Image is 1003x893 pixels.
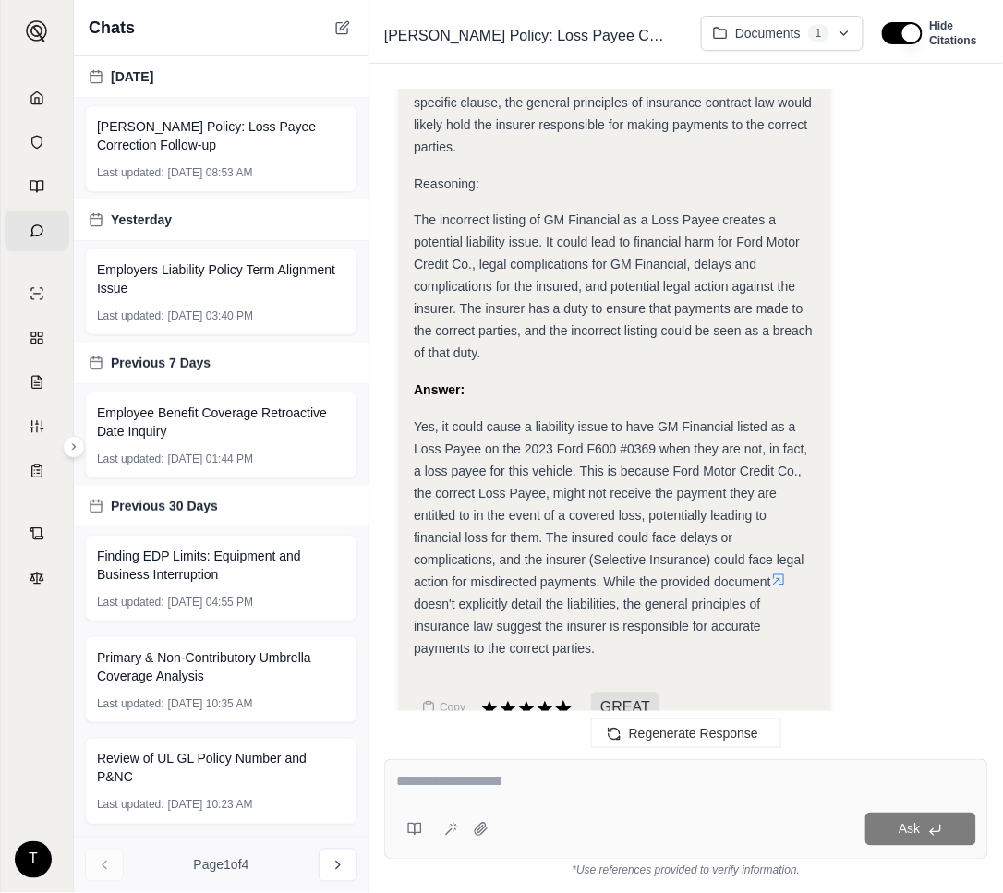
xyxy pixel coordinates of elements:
div: T [15,841,52,878]
span: Review of UL GL Policy Number and P&NC [97,750,345,787]
span: I need to review the policy to see if there are any specific clauses that address incorrect Loss ... [414,29,812,154]
span: [DATE] 03:40 PM [168,308,253,323]
span: Employee Benefit Coverage Retroactive Date Inquiry [97,404,345,440]
span: The incorrect listing of GM Financial as a Loss Payee creates a potential liability issue. It cou... [414,213,813,361]
span: Yesterday [111,211,172,229]
button: Regenerate Response [591,718,781,748]
button: Ask [865,813,976,846]
span: Hide Citations [930,18,977,48]
span: 1 [808,24,829,42]
span: Employers Liability Policy Term Alignment Issue [97,260,345,297]
span: [PERSON_NAME] Policy: Loss Payee Correction Follow-up [377,21,673,51]
a: Single Policy [5,273,69,314]
span: Last updated: [97,798,164,813]
span: [DATE] 01:44 PM [168,452,253,466]
img: Expand sidebar [26,20,48,42]
a: Documents Vault [5,122,69,163]
button: Documents1 [701,16,864,51]
span: [DATE] [111,67,153,86]
a: Chat [5,211,69,251]
span: Ask [899,822,920,837]
span: Page 1 of 4 [194,856,249,875]
button: Copy [414,690,473,727]
a: Legal Search Engine [5,558,69,598]
a: Claim Coverage [5,362,69,403]
span: Chats [89,15,135,41]
a: Home [5,78,69,118]
button: New Chat [332,17,354,39]
span: Last updated: [97,308,164,323]
span: Documents [735,24,801,42]
span: [DATE] 08:53 AM [168,165,253,180]
span: Regenerate Response [629,726,758,741]
a: Policy Comparisons [5,318,69,358]
a: Prompt Library [5,166,69,207]
span: [DATE] 10:35 AM [168,696,253,711]
strong: Answer: [414,383,465,398]
span: Primary & Non-Contributory Umbrella Coverage Analysis [97,648,345,685]
a: Custom Report [5,406,69,447]
span: Last updated: [97,696,164,711]
a: Contract Analysis [5,513,69,554]
span: Last updated: [97,595,164,609]
span: Last updated: [97,165,164,180]
span: Previous 30 Days [111,497,218,515]
span: GREAT [591,693,659,724]
span: Finding EDP Limits: Equipment and Business Interruption [97,547,345,584]
span: Yes, it could cause a liability issue to have GM Financial listed as a Loss Payee on the 2023 For... [414,420,808,590]
div: Edit Title [377,21,686,51]
span: [DATE] 10:23 AM [168,798,253,813]
span: [PERSON_NAME] Policy: Loss Payee Correction Follow-up [97,117,345,154]
span: Last updated: [97,452,164,466]
span: [DATE] 04:55 PM [168,595,253,609]
span: Reasoning: [414,176,479,191]
div: *Use references provided to verify information. [384,860,988,878]
a: Coverage Table [5,451,69,491]
button: Expand sidebar [63,436,85,458]
span: Copy [440,701,465,716]
span: Previous 7 Days [111,354,211,372]
button: Expand sidebar [18,13,55,50]
span: doesn't explicitly detail the liabilities, the general principles of insurance law suggest the in... [414,597,761,657]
